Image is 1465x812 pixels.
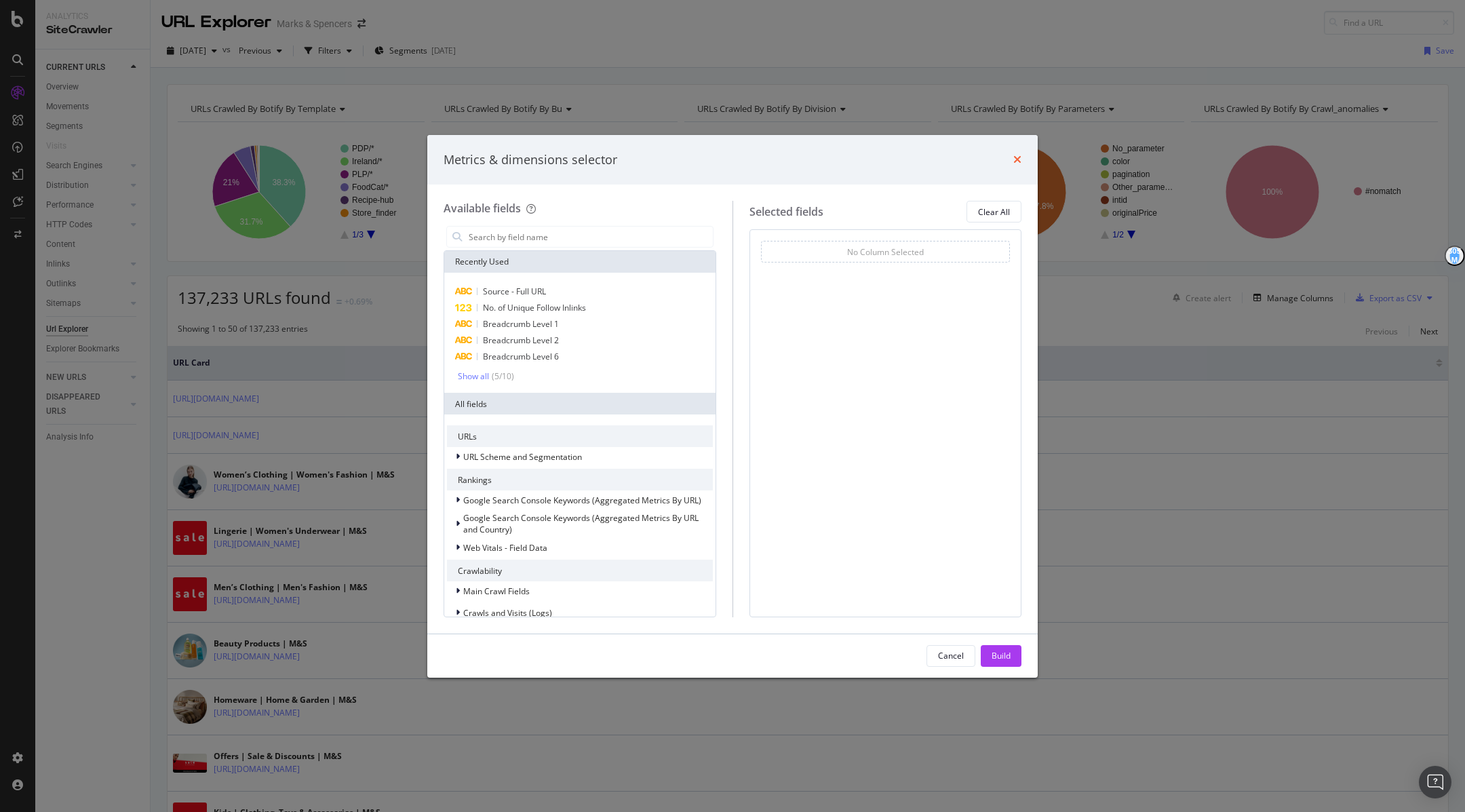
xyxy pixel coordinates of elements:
[463,495,701,506] span: Google Search Console Keywords (Aggregated Metrics By URL)
[483,286,546,297] span: Source - Full URL
[467,227,713,247] input: Search by field name
[1013,151,1021,169] div: times
[458,372,489,381] div: Show all
[463,607,552,619] span: Crawls and Visits (Logs)
[483,318,559,330] span: Breadcrumb Level 1
[847,246,924,258] div: No Column Selected
[427,135,1038,678] div: modal
[489,370,514,382] div: ( 5 / 10 )
[463,542,547,554] span: Web Vitals - Field Data
[981,645,1021,667] button: Build
[978,206,1010,218] div: Clear All
[926,645,975,667] button: Cancel
[447,469,713,490] div: Rankings
[447,425,713,447] div: URLs
[463,585,530,597] span: Main Crawl Fields
[463,451,582,463] span: URL Scheme and Segmentation
[447,560,713,581] div: Crawlability
[444,393,716,414] div: All fields
[483,334,559,346] span: Breadcrumb Level 2
[966,201,1021,223] button: Clear All
[992,650,1011,661] div: Build
[463,512,699,535] span: Google Search Console Keywords (Aggregated Metrics By URL and Country)
[483,302,586,313] span: No. of Unique Follow Inlinks
[1419,766,1451,798] div: Open Intercom Messenger
[444,151,617,169] div: Metrics & dimensions selector
[444,201,521,216] div: Available fields
[749,204,823,220] div: Selected fields
[483,351,559,362] span: Breadcrumb Level 6
[938,650,964,661] div: Cancel
[444,251,716,273] div: Recently Used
